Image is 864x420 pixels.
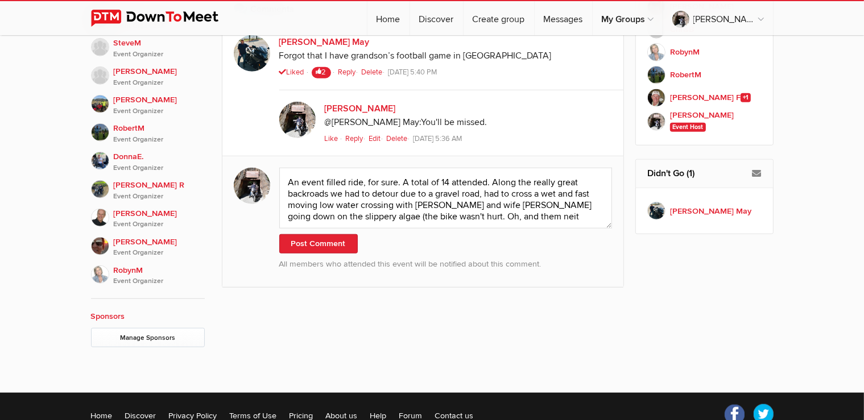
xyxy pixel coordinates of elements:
[464,1,534,35] a: Create group
[325,117,421,128] span: @[PERSON_NAME] May:
[114,248,205,258] i: Event Organizer
[91,31,205,60] a: SteveMEvent Organizer
[647,66,665,84] img: RobertM
[279,258,613,271] p: All members who attended this event will be notified about this comment.
[670,46,700,59] b: RobynM
[114,49,205,60] i: Event Organizer
[325,115,613,130] div: You'll be missed.
[91,66,109,85] img: Kathy A
[91,152,109,170] img: DonnaE.
[279,102,316,138] img: John P
[91,311,125,321] a: Sponsors
[362,68,387,77] a: Delete
[91,328,205,347] a: Manage Sponsors
[593,1,663,35] a: My Groups
[114,135,205,145] i: Event Organizer
[387,134,412,143] a: Delete
[114,192,205,202] i: Event Organizer
[647,41,762,64] a: RobynM
[114,78,205,88] i: Event Organizer
[114,163,205,173] i: Event Organizer
[388,68,437,77] span: [DATE] 5:40 PM
[279,49,613,64] div: Forgot that I have grandson’s football game in [GEOGRAPHIC_DATA]
[91,60,205,88] a: [PERSON_NAME]Event Organizer
[91,209,109,227] img: John Rhodes
[663,1,773,35] a: [PERSON_NAME]
[647,89,665,107] img: Butch F
[114,236,205,259] span: [PERSON_NAME]
[647,199,762,222] a: [PERSON_NAME] May
[91,265,109,284] img: RobynM
[91,145,205,173] a: DonnaE.Event Organizer
[114,264,205,287] span: RobynM
[114,276,205,286] i: Event Organizer
[647,160,762,187] h2: Didn't Go (1)
[91,117,205,145] a: RobertMEvent Organizer
[670,123,706,132] span: Event Host
[670,69,701,81] b: RobertM
[647,86,762,109] a: [PERSON_NAME] F+1
[325,103,396,114] a: [PERSON_NAME]
[91,38,109,56] img: SteveM
[91,173,205,202] a: [PERSON_NAME] REvent Organizer
[279,68,304,77] span: Liked
[369,134,385,143] a: Edit
[91,88,205,117] a: [PERSON_NAME]Event Organizer
[410,1,463,35] a: Discover
[535,1,592,35] a: Messages
[325,134,338,143] span: Like
[279,68,306,77] a: Liked
[670,205,751,218] b: [PERSON_NAME] May
[647,109,762,134] a: [PERSON_NAME] Event Host
[279,234,358,253] button: Post Comment
[312,67,331,78] span: 2
[325,134,340,143] a: Like
[114,179,205,202] span: [PERSON_NAME] R
[647,202,665,220] img: Barb May
[670,109,734,122] b: [PERSON_NAME]
[114,37,205,60] span: SteveM
[91,10,236,27] img: DownToMeet
[114,219,205,230] i: Event Organizer
[91,95,109,113] img: Corey G
[114,151,205,173] span: DonnaE.
[367,1,410,35] a: Home
[279,36,370,48] a: [PERSON_NAME] May
[234,35,270,72] img: Barb May
[91,202,205,230] a: [PERSON_NAME]Event Organizer
[91,259,205,287] a: RobynMEvent Organizer
[91,180,109,198] img: Reagan R
[338,68,360,77] a: Reply
[91,230,205,259] a: [PERSON_NAME]Event Organizer
[647,64,762,86] a: RobertM
[114,65,205,88] span: [PERSON_NAME]
[91,123,109,142] img: RobertM
[346,134,367,143] a: Reply
[670,92,751,104] b: [PERSON_NAME] F
[114,207,205,230] span: [PERSON_NAME]
[741,93,751,102] span: +1
[91,237,109,255] img: Cindy Barlow
[647,43,665,61] img: RobynM
[114,106,205,117] i: Event Organizer
[114,94,205,117] span: [PERSON_NAME]
[647,113,665,131] img: John P
[114,122,205,145] span: RobertM
[414,134,462,143] span: [DATE] 5:36 AM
